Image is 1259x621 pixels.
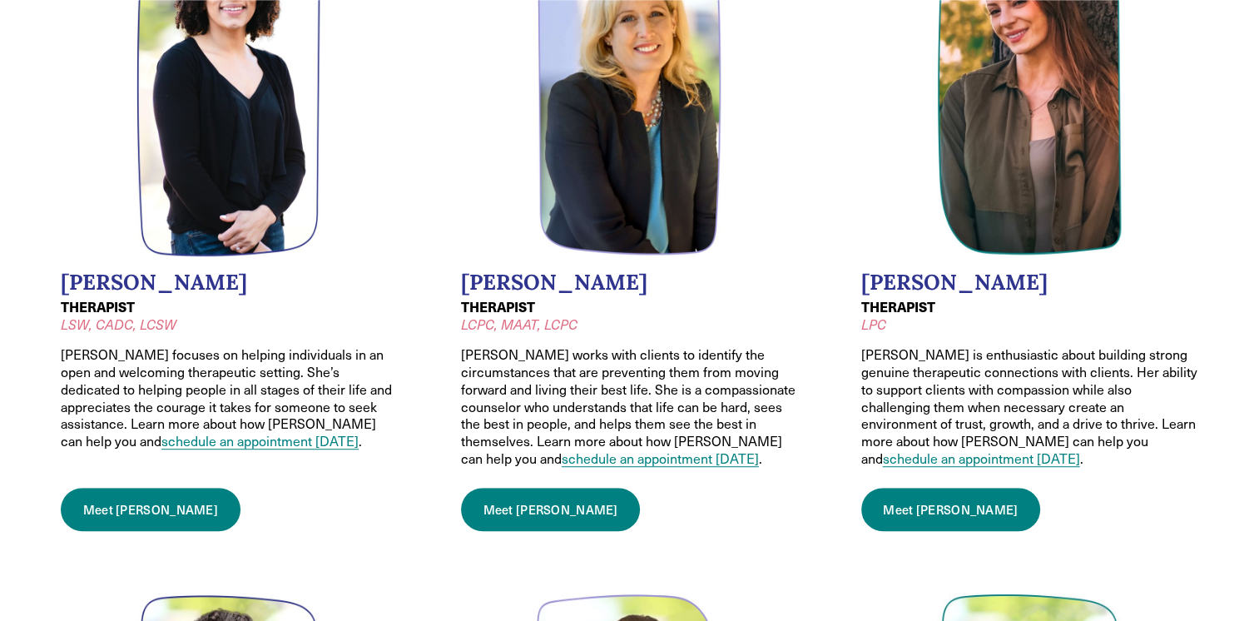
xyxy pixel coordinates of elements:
a: schedule an appointment [DATE] [161,432,359,450]
em: LSW, CADC, LCSW [61,315,176,333]
h2: [PERSON_NAME] [61,270,398,296]
strong: THERAPIST [61,297,135,316]
h2: [PERSON_NAME] [861,270,1198,296]
strong: THERAPIST [861,297,935,316]
a: schedule an appointment [DATE] [883,450,1080,467]
em: LCPC, MAAT, LCPC [461,315,577,333]
strong: THERAPIST [461,297,535,316]
p: [PERSON_NAME] works with clients to identify the circumstances that are preventing them from movi... [461,346,798,468]
em: LPC [861,315,886,333]
p: [PERSON_NAME] focuses on helping individuals in an open and welcoming therapeutic setting. She’s ... [61,346,398,450]
a: Meet [PERSON_NAME] [861,488,1041,531]
a: Meet [PERSON_NAME] [61,488,240,531]
a: schedule an appointment [DATE] [562,450,759,467]
p: [PERSON_NAME] is enthusiastic about building strong genuine therapeutic connections with clients.... [861,346,1198,468]
h2: [PERSON_NAME] [461,270,798,296]
a: Meet [PERSON_NAME] [461,488,641,531]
